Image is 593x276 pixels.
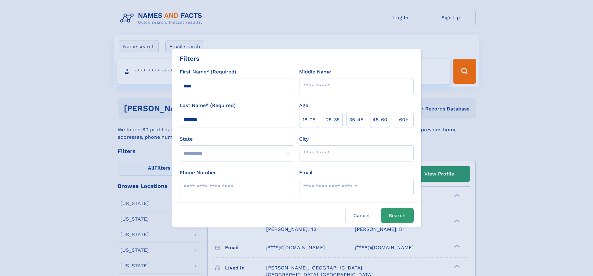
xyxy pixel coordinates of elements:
[180,102,236,109] label: Last Name* (Required)
[180,169,216,176] label: Phone Number
[180,68,236,76] label: First Name* (Required)
[326,116,340,124] span: 25‑35
[373,116,387,124] span: 45‑60
[381,208,414,223] button: Search
[349,116,363,124] span: 35‑45
[399,116,408,124] span: 60+
[303,116,315,124] span: 18‑25
[180,135,294,143] label: State
[299,68,331,76] label: Middle Name
[299,169,313,176] label: Email
[180,54,200,63] div: Filters
[299,135,308,143] label: City
[345,208,378,223] label: Cancel
[299,102,308,109] label: Age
